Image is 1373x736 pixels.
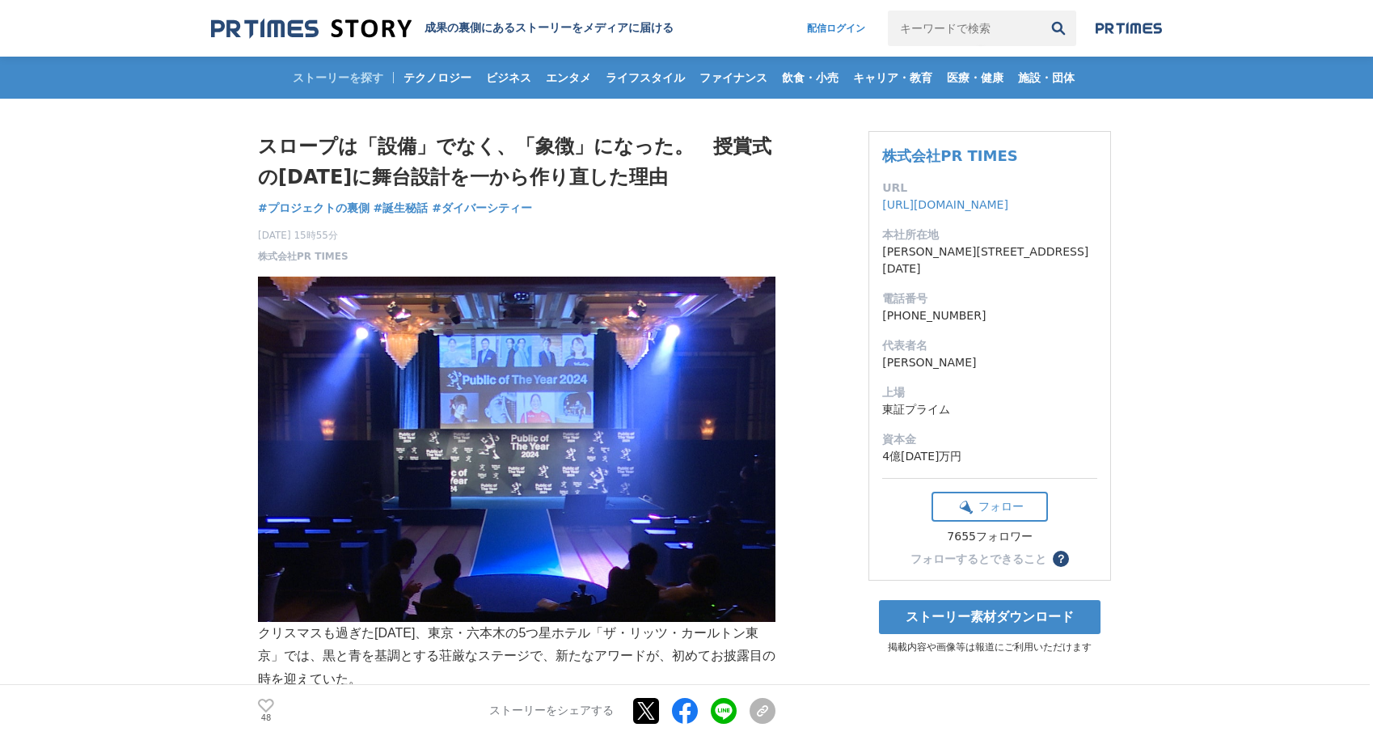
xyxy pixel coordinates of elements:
[1096,22,1162,35] img: prtimes
[599,70,691,85] span: ライフスタイル
[258,249,349,264] a: 株式会社PR TIMES
[479,70,538,85] span: ビジネス
[882,448,1097,465] dd: 4億[DATE]万円
[882,354,1097,371] dd: [PERSON_NAME]
[693,70,774,85] span: ファイナンス
[479,57,538,99] a: ビジネス
[847,70,939,85] span: キャリア・教育
[258,714,274,722] p: 48
[258,277,775,622] img: thumbnail_7a2eaa30-ea6f-11ef-98d4-abc69919493c.png
[882,180,1097,197] dt: URL
[432,200,532,217] a: #ダイバーシティー
[932,492,1048,522] button: フォロー
[258,277,775,692] p: クリスマスも過ぎた[DATE]、東京・六本木の5つ星ホテル「ザ・リッツ・カールトン東京」では、黒と青を基調とする荘厳なステージで、新たなアワードが、初めてお披露目の時を迎えていた。
[211,18,674,40] a: 成果の裏側にあるストーリーをメディアに届ける 成果の裏側にあるストーリーをメディアに届ける
[599,57,691,99] a: ライフスタイル
[1041,11,1076,46] button: 検索
[882,198,1008,211] a: [URL][DOMAIN_NAME]
[882,401,1097,418] dd: 東証プライム
[258,228,349,243] span: [DATE] 15時55分
[791,11,881,46] a: 配信ログイン
[882,384,1097,401] dt: 上場
[940,70,1010,85] span: 医療・健康
[882,147,1017,164] a: 株式会社PR TIMES
[847,57,939,99] a: キャリア・教育
[374,201,429,215] span: #誕生秘話
[211,18,412,40] img: 成果の裏側にあるストーリーをメディアに届ける
[882,431,1097,448] dt: 資本金
[882,307,1097,324] dd: [PHONE_NUMBER]
[882,337,1097,354] dt: 代表者名
[775,57,845,99] a: 飲食・小売
[397,70,478,85] span: テクノロジー
[374,200,429,217] a: #誕生秘話
[882,243,1097,277] dd: [PERSON_NAME][STREET_ADDRESS][DATE]
[910,553,1046,565] div: フォローするとできること
[868,641,1111,654] p: 掲載内容や画像等は報道にご利用いただけます
[932,530,1048,544] div: 7655フォロワー
[882,226,1097,243] dt: 本社所在地
[258,131,775,193] h1: スロープは「設備」でなく、「象徴」になった。 授賞式の[DATE]に舞台設計を一から作り直した理由
[1012,70,1081,85] span: 施設・団体
[539,57,598,99] a: エンタメ
[1053,551,1069,567] button: ？
[879,600,1101,634] a: ストーリー素材ダウンロード
[693,57,774,99] a: ファイナンス
[882,290,1097,307] dt: 電話番号
[425,21,674,36] h2: 成果の裏側にあるストーリーをメディアに届ける
[258,200,370,217] a: #プロジェクトの裏側
[397,57,478,99] a: テクノロジー
[775,70,845,85] span: 飲食・小売
[489,704,614,718] p: ストーリーをシェアする
[940,57,1010,99] a: 医療・健康
[888,11,1041,46] input: キーワードで検索
[1055,553,1067,565] span: ？
[539,70,598,85] span: エンタメ
[432,201,532,215] span: #ダイバーシティー
[258,201,370,215] span: #プロジェクトの裏側
[1012,57,1081,99] a: 施設・団体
